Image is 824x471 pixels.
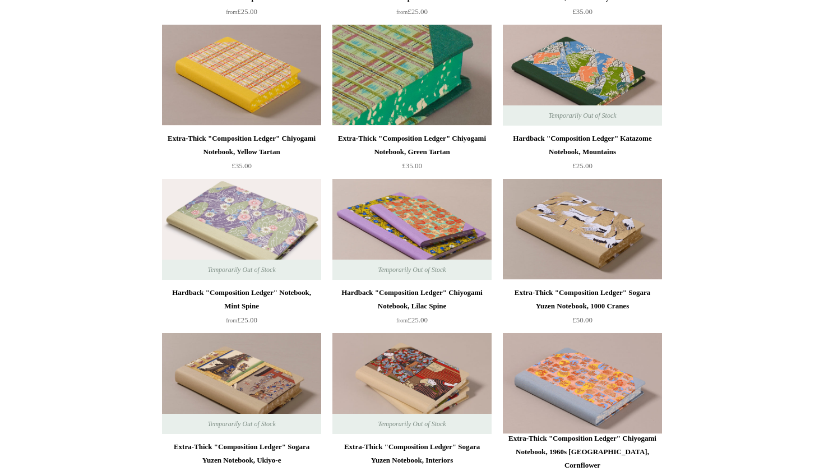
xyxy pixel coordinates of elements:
[335,440,489,467] div: Extra-Thick "Composition Ledger" Sogara Yuzen Notebook, Interiors
[335,286,489,313] div: Hardback "Composition Ledger" Chiyogami Notebook, Lilac Spine
[332,132,492,178] a: Extra-Thick "Composition Ledger" Chiyogami Notebook, Green Tartan £35.00
[332,286,492,332] a: Hardback "Composition Ledger" Chiyogami Notebook, Lilac Spine from£25.00
[332,25,492,126] img: Extra-Thick "Composition Ledger" Chiyogami Notebook, Green Tartan
[332,25,492,126] a: Extra-Thick "Composition Ledger" Chiyogami Notebook, Green Tartan Extra-Thick "Composition Ledger...
[396,316,428,324] span: £25.00
[332,333,492,434] a: Extra-Thick "Composition Ledger" Sogara Yuzen Notebook, Interiors Extra-Thick "Composition Ledger...
[506,132,659,159] div: Hardback "Composition Ledger" Katazome Notebook, Mountains
[165,132,318,159] div: Extra-Thick "Composition Ledger" Chiyogami Notebook, Yellow Tartan
[226,317,237,324] span: from
[503,179,662,280] img: Extra-Thick "Composition Ledger" Sogara Yuzen Notebook, 1000 Cranes
[162,179,321,280] a: Hardback "Composition Ledger" Notebook, Mint Spine Hardback "Composition Ledger" Notebook, Mint S...
[162,333,321,434] img: Extra-Thick "Composition Ledger" Sogara Yuzen Notebook, Ukiyo-e
[332,179,492,280] a: Hardback "Composition Ledger" Chiyogami Notebook, Lilac Spine Hardback "Composition Ledger" Chiyo...
[503,333,662,434] a: Extra-Thick "Composition Ledger" Chiyogami Notebook, 1960s Japan, Cornflower Extra-Thick "Composi...
[572,316,592,324] span: £50.00
[506,286,659,313] div: Extra-Thick "Composition Ledger" Sogara Yuzen Notebook, 1000 Cranes
[396,7,428,16] span: £25.00
[196,260,286,280] span: Temporarily Out of Stock
[232,161,252,170] span: £35.00
[335,132,489,159] div: Extra-Thick "Composition Ledger" Chiyogami Notebook, Green Tartan
[226,7,257,16] span: £25.00
[537,105,627,126] span: Temporarily Out of Stock
[165,286,318,313] div: Hardback "Composition Ledger" Notebook, Mint Spine
[503,179,662,280] a: Extra-Thick "Composition Ledger" Sogara Yuzen Notebook, 1000 Cranes Extra-Thick "Composition Ledg...
[396,9,408,15] span: from
[162,132,321,178] a: Extra-Thick "Composition Ledger" Chiyogami Notebook, Yellow Tartan £35.00
[503,286,662,332] a: Extra-Thick "Composition Ledger" Sogara Yuzen Notebook, 1000 Cranes £50.00
[572,161,592,170] span: £25.00
[226,316,257,324] span: £25.00
[162,286,321,332] a: Hardback "Composition Ledger" Notebook, Mint Spine from£25.00
[162,333,321,434] a: Extra-Thick "Composition Ledger" Sogara Yuzen Notebook, Ukiyo-e Extra-Thick "Composition Ledger" ...
[503,333,662,434] img: Extra-Thick "Composition Ledger" Chiyogami Notebook, 1960s Japan, Cornflower
[367,260,457,280] span: Temporarily Out of Stock
[503,132,662,178] a: Hardback "Composition Ledger" Katazome Notebook, Mountains £25.00
[572,7,592,16] span: £35.00
[226,9,237,15] span: from
[396,317,408,324] span: from
[162,179,321,280] img: Hardback "Composition Ledger" Notebook, Mint Spine
[367,414,457,434] span: Temporarily Out of Stock
[162,25,321,126] img: Extra-Thick "Composition Ledger" Chiyogami Notebook, Yellow Tartan
[196,414,286,434] span: Temporarily Out of Stock
[332,179,492,280] img: Hardback "Composition Ledger" Chiyogami Notebook, Lilac Spine
[162,25,321,126] a: Extra-Thick "Composition Ledger" Chiyogami Notebook, Yellow Tartan Extra-Thick "Composition Ledge...
[165,440,318,467] div: Extra-Thick "Composition Ledger" Sogara Yuzen Notebook, Ukiyo-e
[503,25,662,126] img: Hardback "Composition Ledger" Katazome Notebook, Mountains
[332,333,492,434] img: Extra-Thick "Composition Ledger" Sogara Yuzen Notebook, Interiors
[503,25,662,126] a: Hardback "Composition Ledger" Katazome Notebook, Mountains Hardback "Composition Ledger" Katazome...
[402,161,422,170] span: £35.00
